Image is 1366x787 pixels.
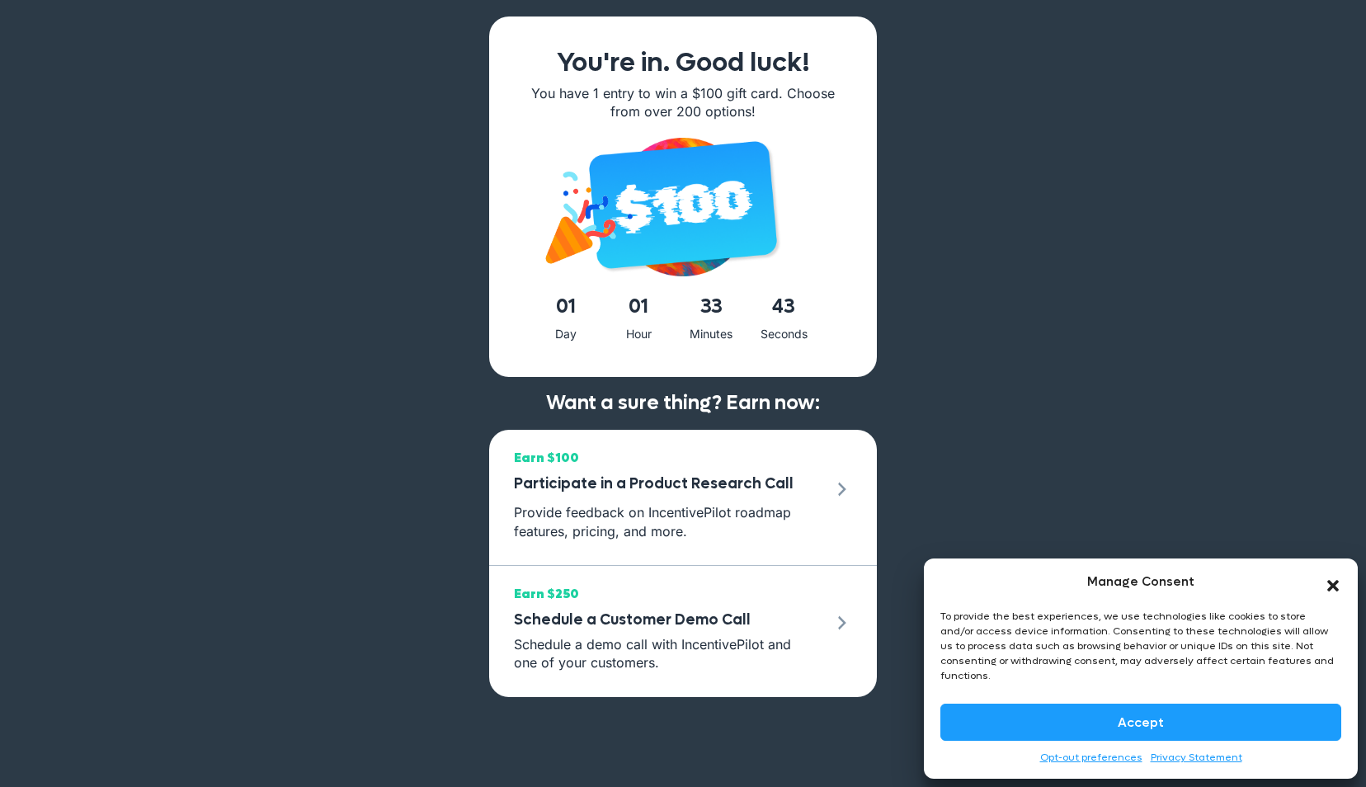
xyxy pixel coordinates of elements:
div: Close dialog [1325,573,1341,590]
div: Hour [605,324,671,345]
a: Privacy Statement [1151,749,1242,766]
h2: Want a sure thing? Earn now: [506,393,860,413]
span: 01 [533,290,599,324]
p: Schedule a demo call with IncentivePilot and one of your customers. [514,635,816,672]
a: Earn $250 Schedule a Customer Demo Call Schedule a demo call with IncentivePilot and one of your ... [489,565,877,697]
span: 33 [678,290,744,324]
h3: Participate in a Product Research Call [514,469,824,499]
p: Provide feedback on IncentivePilot roadmap features, pricing, and more. [514,503,824,540]
div: Minutes [678,324,744,345]
h1: You're in. Good luck! [522,49,844,76]
div: Day [533,324,599,345]
span: 43 [751,290,817,324]
a: Earn $100 Participate in a Product Research Call Provide feedback on IncentivePilot roadmap featu... [489,430,877,565]
img: iPhone 16 - 73 [572,138,794,276]
div: Seconds [751,324,817,345]
span: 01 [605,290,671,324]
div: Manage Consent [1087,571,1194,592]
button: Accept [940,704,1341,741]
a: Opt-out preferences [1040,749,1142,766]
h3: Schedule a Customer Demo Call [514,606,816,635]
span: Earn $100 [514,446,824,469]
p: You have 1 entry to win a $100 gift card. Choose from over 200 options! [522,84,844,121]
div: To provide the best experiences, we use technologies like cookies to store and/or access device i... [940,609,1340,683]
img: giphy (1) [522,161,646,285]
span: Earn $250 [514,582,816,606]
